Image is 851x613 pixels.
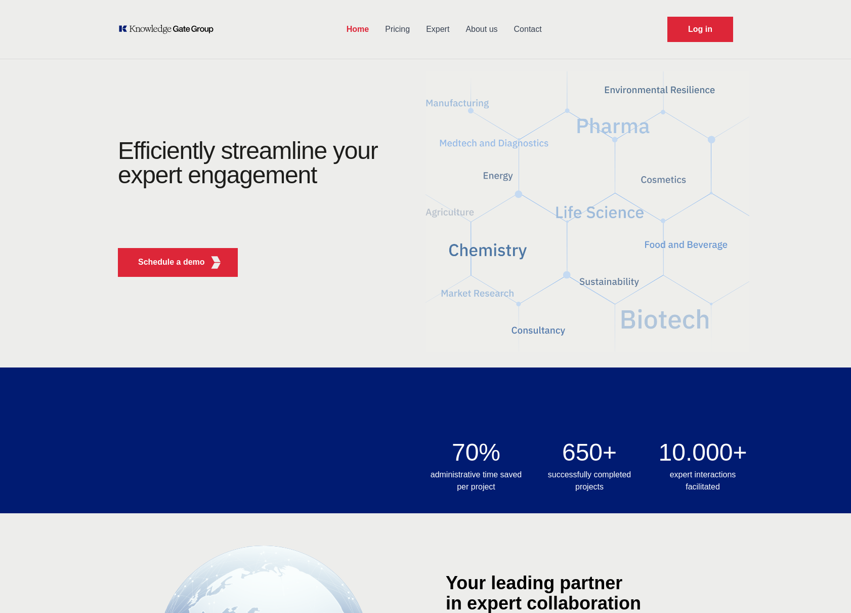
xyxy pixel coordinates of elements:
a: KOL Knowledge Platform: Talk to Key External Experts (KEE) [118,24,221,34]
a: Contact [506,16,550,43]
h2: 650+ [539,440,640,465]
a: Expert [418,16,457,43]
a: About us [457,16,505,43]
h2: 70% [425,440,527,465]
img: KGG Fifth Element RED [209,256,222,269]
a: Request Demo [667,17,733,42]
img: KGG Fifth Element RED [425,66,749,357]
a: Home [338,16,377,43]
h2: 10.000+ [652,440,753,465]
p: Schedule a demo [138,256,205,268]
a: Pricing [377,16,418,43]
h1: Efficiently streamline your expert engagement [118,137,378,188]
button: Schedule a demoKGG Fifth Element RED [118,248,238,277]
h3: expert interactions facilitated [652,469,753,493]
h3: successfully completed projects [539,469,640,493]
h3: administrative time saved per project [425,469,527,493]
